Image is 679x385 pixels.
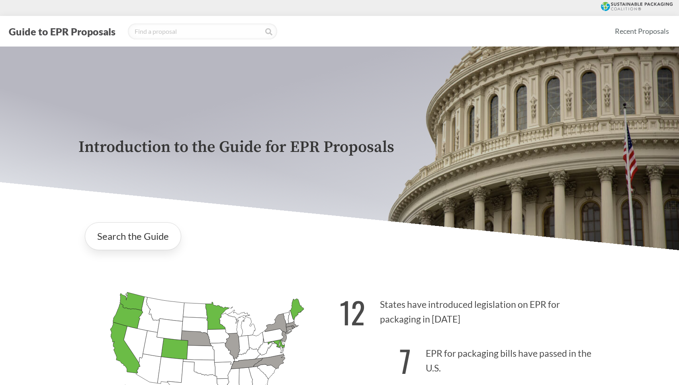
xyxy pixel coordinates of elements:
[399,338,411,383] strong: 7
[78,138,601,156] p: Introduction to the Guide for EPR Proposals
[128,23,277,39] input: Find a proposal
[340,334,601,383] p: EPR for packaging bills have passed in the U.S.
[6,25,118,38] button: Guide to EPR Proposals
[611,22,673,40] a: Recent Proposals
[340,290,365,334] strong: 12
[340,285,601,334] p: States have introduced legislation on EPR for packaging in [DATE]
[85,222,181,250] a: Search the Guide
